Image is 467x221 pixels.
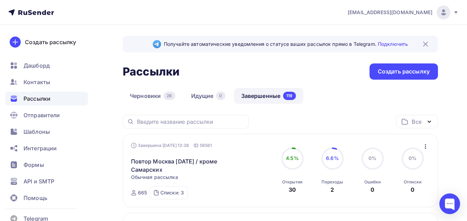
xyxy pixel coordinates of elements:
[24,111,60,119] span: Отправители
[396,115,438,128] button: Все
[404,179,421,185] div: Отписки
[24,161,44,169] span: Формы
[364,179,381,185] div: Ошибки
[137,118,245,125] input: Введите название рассылки
[348,9,432,16] span: [EMAIL_ADDRESS][DOMAIN_NAME]
[164,92,175,100] div: 28
[321,179,343,185] div: Переходы
[6,158,88,172] a: Формы
[6,75,88,89] a: Контакты
[6,59,88,72] a: Дашборд
[131,174,178,181] span: Обычная рассылка
[24,61,50,70] span: Дашборд
[24,128,50,136] span: Шаблоны
[160,189,184,196] div: Списки: 3
[409,155,417,161] span: 0%
[131,142,212,149] div: Завершена [DATE] 13:38
[378,41,408,47] a: Подключить
[378,68,430,76] div: Создать рассылку
[371,185,374,194] div: 0
[234,88,303,104] a: Завершенные119
[24,144,57,152] span: Интеграции
[24,194,47,202] span: Помощь
[138,189,147,196] div: 665
[123,88,183,104] a: Черновики28
[6,125,88,139] a: Шаблоны
[24,177,54,185] span: API и SMTP
[368,155,376,161] span: 0%
[282,179,302,185] div: Открытия
[184,88,233,104] a: Идущие0
[348,6,459,19] a: [EMAIL_ADDRESS][DOMAIN_NAME]
[283,92,296,100] div: 119
[194,142,198,149] span: ID
[286,155,299,161] span: 4.5%
[153,40,161,48] img: Telegram
[412,118,421,126] div: Все
[216,92,225,100] div: 0
[200,142,212,149] span: 58561
[330,185,334,194] div: 2
[6,108,88,122] a: Отправители
[131,157,250,174] a: Повтор Москва [DATE] / кроме Самарских
[25,38,76,46] div: Создать рассылку
[411,185,414,194] div: 0
[6,92,88,106] a: Рассылки
[289,185,296,194] div: 30
[164,41,408,48] span: Получайте автоматические уведомления о статусе ваших рассылок прямо в Telegram.
[24,94,50,103] span: Рассылки
[24,78,50,86] span: Контакты
[123,65,179,79] h2: Рассылки
[326,155,339,161] span: 6.6%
